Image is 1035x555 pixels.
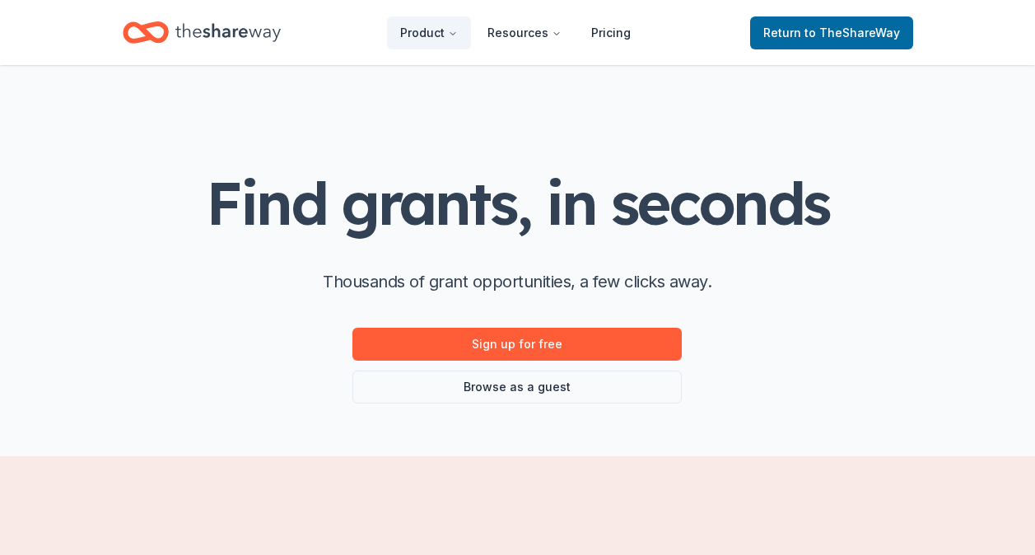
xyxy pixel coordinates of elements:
nav: Main [387,13,644,52]
a: Browse as a guest [352,371,682,403]
span: Return [763,23,900,43]
a: Sign up for free [352,328,682,361]
a: Pricing [578,16,644,49]
span: to TheShareWay [804,26,900,40]
button: Product [387,16,471,49]
h1: Find grants, in seconds [206,170,828,236]
p: Thousands of grant opportunities, a few clicks away. [323,268,711,295]
a: Returnto TheShareWay [750,16,913,49]
a: Home [123,13,281,52]
button: Resources [474,16,575,49]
